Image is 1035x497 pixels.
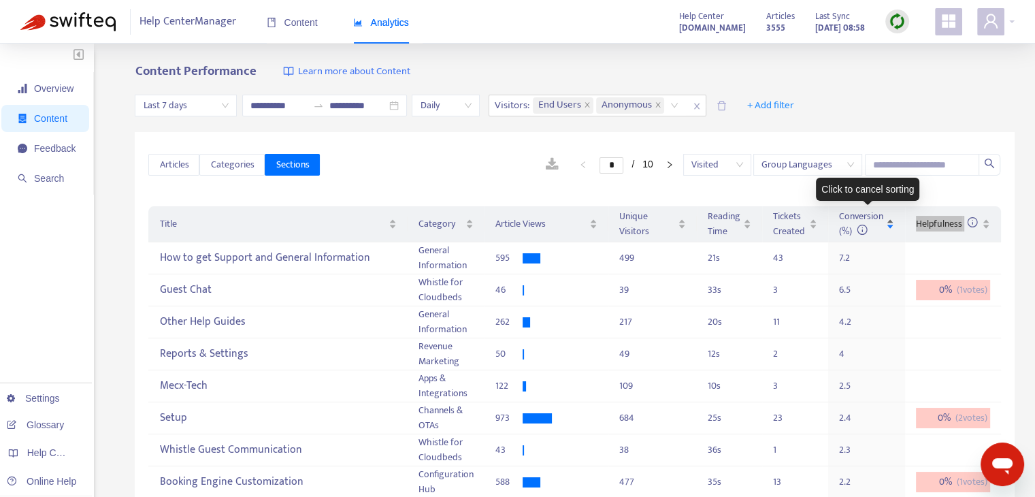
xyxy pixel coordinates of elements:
[679,9,724,24] span: Help Center
[353,17,409,28] span: Analytics
[297,64,410,80] span: Learn more about Content
[688,98,706,114] span: close
[984,158,995,169] span: search
[762,206,828,242] th: Tickets Created
[572,157,594,173] li: Previous Page
[839,315,866,330] div: 4.2
[495,475,523,490] div: 588
[815,20,865,35] strong: [DATE] 08:58
[18,144,27,153] span: message
[839,411,866,426] div: 2.4
[159,217,385,231] span: Title
[773,209,806,239] span: Tickets Created
[159,375,396,398] div: Mecx-Tech
[20,12,116,31] img: Swifteq
[957,283,987,298] span: ( 1 votes)
[916,472,990,492] div: 0 %
[7,419,64,430] a: Glossary
[139,9,236,35] span: Help Center Manager
[495,443,523,458] div: 43
[659,157,680,173] li: Next Page
[889,13,906,30] img: sync.dc5367851b00ba804db3.png
[148,206,407,242] th: Title
[34,83,73,94] span: Overview
[839,347,866,362] div: 4
[495,283,523,298] div: 46
[313,100,324,111] span: swap-right
[619,411,686,426] div: 684
[267,18,276,27] span: book
[408,206,484,242] th: Category
[940,13,957,29] span: appstore
[495,217,587,231] span: Article Views
[538,97,581,114] span: End Users
[283,66,294,77] img: image-link
[708,209,740,239] span: Reading Time
[839,251,866,266] div: 7.2
[773,379,800,394] div: 3
[981,443,1024,486] iframe: Botón para iniciar la ventana de mensajería
[199,154,265,176] button: Categories
[579,161,587,169] span: left
[159,311,396,334] div: Other Help Guides
[708,283,751,298] div: 33 s
[267,17,318,28] span: Content
[839,208,883,239] span: Conversion (%)
[148,154,199,176] button: Articles
[916,280,990,300] div: 0 %
[679,20,746,35] a: [DOMAIN_NAME]
[773,411,800,426] div: 23
[916,216,978,231] span: Helpfulness
[18,174,27,183] span: search
[143,95,229,116] span: Last 7 days
[18,114,27,123] span: container
[619,347,686,362] div: 49
[631,159,634,170] span: /
[18,84,27,93] span: signal
[283,64,410,80] a: Learn more about Content
[708,315,751,330] div: 20 s
[619,251,686,266] div: 499
[159,157,188,172] span: Articles
[408,306,484,338] td: General Information
[489,95,531,116] span: Visitors :
[957,475,987,490] span: ( 1 votes)
[619,443,686,458] div: 38
[619,315,686,330] div: 217
[773,475,800,490] div: 13
[708,379,751,394] div: 10 s
[276,157,309,172] span: Sections
[599,157,653,173] li: 1/10
[408,434,484,466] td: Whistle for Cloudbeds
[495,411,523,426] div: 973
[420,95,472,116] span: Daily
[495,347,523,362] div: 50
[159,247,396,270] div: How to get Support and General Information
[773,443,800,458] div: 1
[34,143,76,154] span: Feedback
[159,343,396,366] div: Reports & Settings
[353,18,363,27] span: area-chart
[495,315,523,330] div: 262
[313,100,324,111] span: to
[839,443,866,458] div: 2.3
[418,217,463,231] span: Category
[839,475,866,490] div: 2.2
[916,408,990,428] div: 0 %
[737,95,804,116] button: + Add filter
[159,471,396,494] div: Booking Engine Customization
[619,283,686,298] div: 39
[7,476,76,487] a: Online Help
[766,9,795,24] span: Articles
[839,283,866,298] div: 6.5
[708,411,751,426] div: 25 s
[495,379,523,394] div: 122
[708,443,751,458] div: 36 s
[159,439,396,462] div: Whistle Guest Communication
[815,9,850,24] span: Last Sync
[265,154,320,176] button: Sections
[766,20,785,35] strong: 3555
[655,101,661,110] span: close
[608,206,697,242] th: Unique Visitors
